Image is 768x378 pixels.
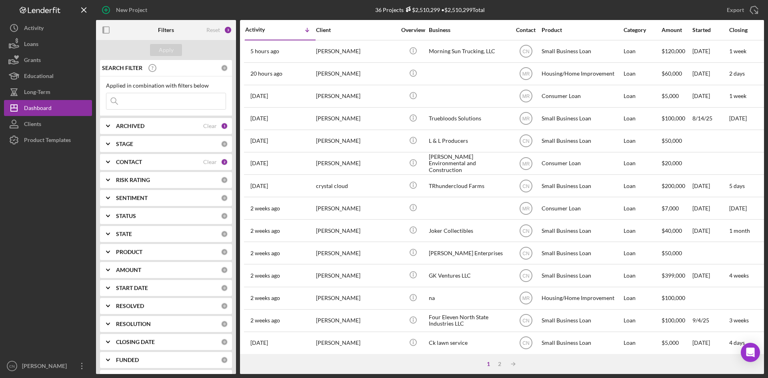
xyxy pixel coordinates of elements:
[404,6,440,13] div: $2,510,299
[116,141,133,147] b: STAGE
[429,332,509,354] div: Ck lawn service
[662,182,685,189] span: $200,000
[4,52,92,68] a: Grants
[221,64,228,72] div: 0
[250,70,282,77] time: 2025-09-29 22:31
[429,220,509,241] div: Joker Collectibles
[483,361,494,367] div: 1
[4,68,92,84] a: Educational
[624,86,661,107] div: Loan
[221,338,228,346] div: 0
[116,249,142,255] b: PRODUCT
[203,123,217,129] div: Clear
[729,92,746,99] time: 1 week
[316,198,396,219] div: [PERSON_NAME]
[662,70,682,77] span: $60,000
[116,321,151,327] b: RESOLUTION
[206,27,220,33] div: Reset
[24,68,54,86] div: Educational
[727,2,744,18] div: Export
[692,198,728,219] div: [DATE]
[316,175,396,196] div: crystal cloud
[662,227,682,234] span: $40,000
[116,123,144,129] b: ARCHIVED
[692,27,728,33] div: Started
[624,332,661,354] div: Loan
[624,265,661,286] div: Loan
[522,228,529,234] text: CN
[542,130,622,152] div: Small Business Loan
[662,272,685,279] span: $399,000
[729,205,747,212] time: [DATE]
[429,41,509,62] div: Morning Sun Trucking, LLC
[429,108,509,129] div: Truebloods Solutions
[624,220,661,241] div: Loan
[316,153,396,174] div: [PERSON_NAME]
[624,27,661,33] div: Category
[522,161,530,166] text: MR
[250,295,280,301] time: 2025-09-17 15:41
[522,94,530,99] text: MR
[542,175,622,196] div: Small Business Loan
[624,310,661,331] div: Loan
[729,227,750,234] time: 1 month
[729,317,749,324] time: 3 weeks
[116,177,150,183] b: RISK RATING
[316,63,396,84] div: [PERSON_NAME]
[692,86,728,107] div: [DATE]
[24,116,41,134] div: Clients
[542,198,622,219] div: Consumer Loan
[729,339,745,346] time: 4 days
[429,265,509,286] div: GK Ventures LLC
[116,195,148,201] b: SENTIMENT
[250,205,280,212] time: 2025-09-19 13:26
[116,2,147,18] div: New Project
[662,115,685,122] span: $100,000
[429,288,509,309] div: na
[116,267,141,273] b: AMOUNT
[624,108,661,129] div: Loan
[24,36,38,54] div: Loans
[250,160,268,166] time: 2025-09-24 18:21
[116,357,139,363] b: FUNDED
[522,183,529,189] text: CN
[4,358,92,374] button: CN[PERSON_NAME]
[429,153,509,174] div: [PERSON_NAME] Environmental and Construction
[20,358,72,376] div: [PERSON_NAME]
[511,27,541,33] div: Contact
[542,220,622,241] div: Small Business Loan
[316,108,396,129] div: [PERSON_NAME]
[741,343,760,362] div: Open Intercom Messenger
[4,100,92,116] button: Dashboard
[316,332,396,354] div: [PERSON_NAME]
[692,175,728,196] div: [DATE]
[692,108,728,129] div: 8/14/25
[4,20,92,36] button: Activity
[662,27,692,33] div: Amount
[542,86,622,107] div: Consumer Loan
[624,41,661,62] div: Loan
[9,364,15,368] text: CN
[522,318,529,324] text: CN
[692,310,728,331] div: 9/4/25
[250,93,268,99] time: 2025-09-29 17:21
[429,242,509,264] div: [PERSON_NAME] Enterprises
[116,285,148,291] b: START DATE
[522,206,530,211] text: MR
[316,27,396,33] div: Client
[542,288,622,309] div: Housing/Home Improvement
[203,159,217,165] div: Clear
[221,302,228,310] div: 0
[24,20,44,38] div: Activity
[316,130,396,152] div: [PERSON_NAME]
[250,272,280,279] time: 2025-09-17 15:56
[250,340,268,346] time: 2025-09-12 09:29
[624,242,661,264] div: Loan
[692,265,728,286] div: [DATE]
[662,294,685,301] span: $100,000
[158,27,174,33] b: Filters
[221,194,228,202] div: 0
[729,182,745,189] time: 5 days
[250,228,280,234] time: 2025-09-18 00:57
[221,230,228,238] div: 0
